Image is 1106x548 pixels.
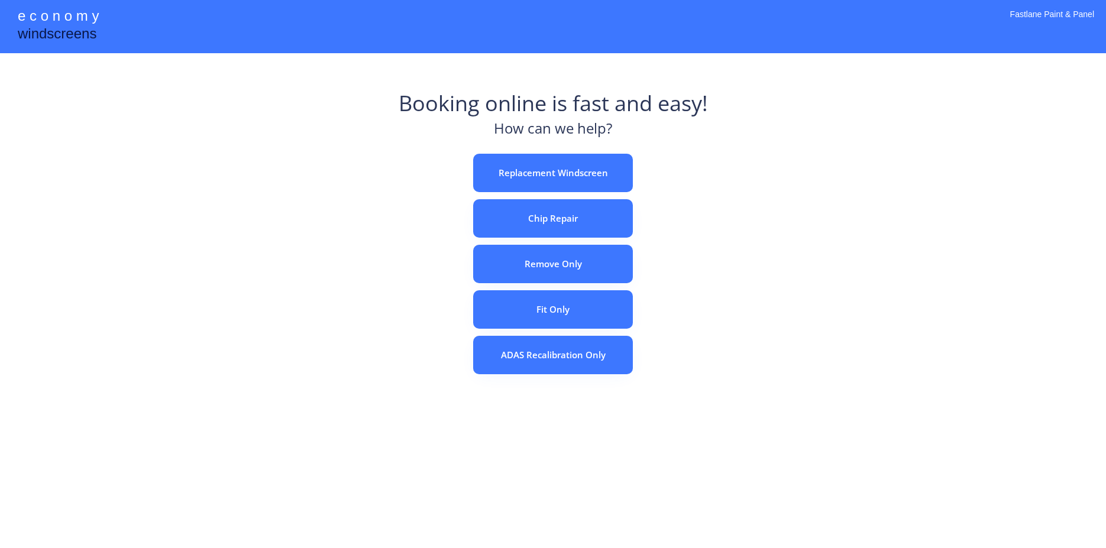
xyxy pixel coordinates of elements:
div: e c o n o m y [18,6,99,28]
div: Fastlane Paint & Panel [1010,9,1094,35]
button: ADAS Recalibration Only [473,336,633,374]
button: Remove Only [473,245,633,283]
div: Booking online is fast and easy! [399,89,708,118]
button: Replacement Windscreen [473,154,633,192]
div: windscreens [18,24,96,47]
div: How can we help? [494,118,612,145]
button: Fit Only [473,290,633,329]
button: Chip Repair [473,199,633,238]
